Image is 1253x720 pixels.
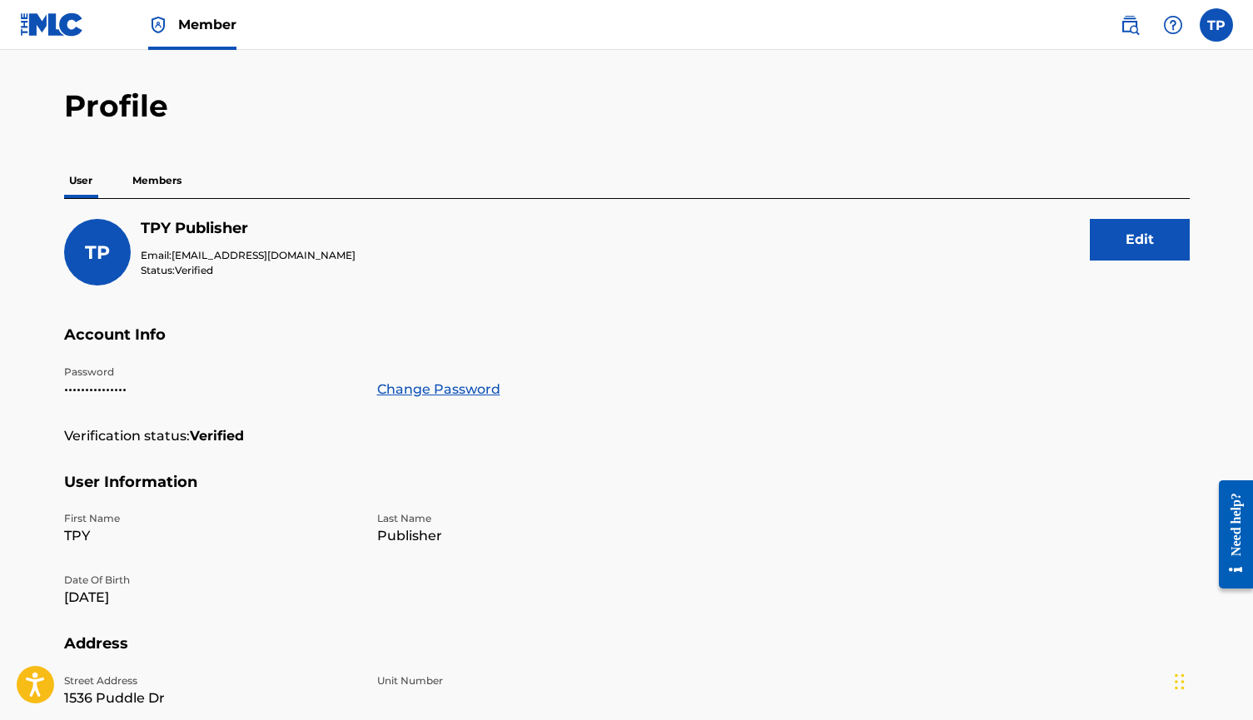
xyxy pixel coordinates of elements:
p: 1536 Puddle Dr [64,688,357,708]
span: Member [178,15,236,34]
h5: TPY Publisher [141,219,356,238]
iframe: Resource Center [1206,466,1253,603]
div: Drag [1175,657,1185,707]
h5: User Information [64,473,1190,512]
a: Public Search [1113,8,1146,42]
span: Verified [175,264,213,276]
iframe: Chat Widget [1170,640,1253,720]
p: Last Name [377,511,670,526]
p: Publisher [377,526,670,546]
div: User Menu [1200,8,1233,42]
p: Date Of Birth [64,573,357,588]
span: [EMAIL_ADDRESS][DOMAIN_NAME] [172,249,356,261]
p: Members [127,163,186,198]
a: Change Password [377,380,500,400]
img: Top Rightsholder [148,15,168,35]
p: Street Address [64,673,357,688]
p: Unit Number [377,673,670,688]
p: Password [64,365,357,380]
p: User [64,163,97,198]
span: TP [85,241,110,264]
p: Status: [141,263,356,278]
p: Verification status: [64,426,190,446]
h5: Address [64,634,1190,673]
img: MLC Logo [20,12,84,37]
p: ••••••••••••••• [64,380,357,400]
div: Help [1156,8,1190,42]
button: Edit [1090,219,1190,261]
img: help [1163,15,1183,35]
p: Email: [141,248,356,263]
strong: Verified [190,426,244,446]
h5: Account Info [64,325,1190,365]
p: First Name [64,511,357,526]
h2: Profile [64,87,1190,125]
img: search [1120,15,1140,35]
p: [DATE] [64,588,357,608]
p: TPY [64,526,357,546]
